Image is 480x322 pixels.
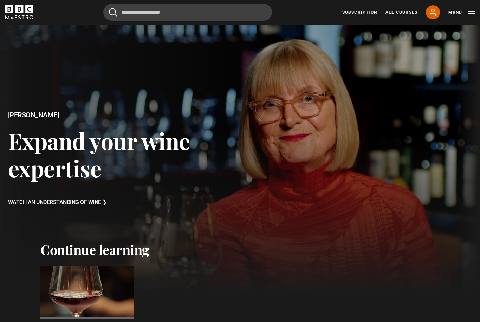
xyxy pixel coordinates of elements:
[448,9,475,16] button: Toggle navigation
[8,111,240,119] h2: [PERSON_NAME]
[385,9,417,15] a: All Courses
[109,8,117,17] button: Submit the search query
[342,9,377,15] a: Subscription
[8,197,107,208] h3: Watch An Understanding of Wine ❯
[5,5,33,19] svg: BBC Maestro
[40,242,440,258] h2: Continue learning
[103,4,272,21] input: Search
[8,127,240,182] h3: Expand your wine expertise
